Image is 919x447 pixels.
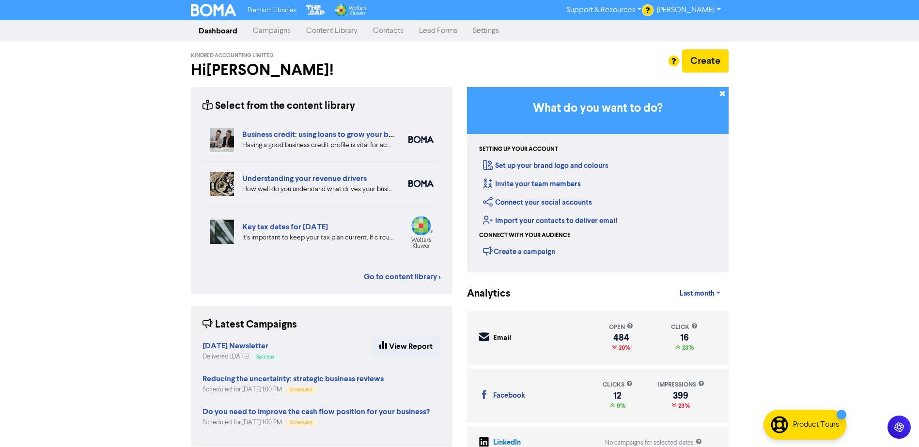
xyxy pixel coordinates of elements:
div: It’s important to keep your tax plan current. If circumstances change for your business, we need ... [242,233,394,243]
a: Do you need to improve the cash flow position for your business? [202,408,430,416]
img: boma [408,136,434,143]
div: click [671,323,698,332]
div: 484 [609,334,633,342]
div: Email [493,333,511,344]
a: Campaigns [245,21,298,41]
a: Import your contacts to deliver email [483,216,617,225]
a: Lead Forms [411,21,465,41]
a: Settings [465,21,507,41]
div: Scheduled for [DATE] 1:00 PM [202,418,430,427]
a: Key tax dates for [DATE] [242,222,328,232]
div: Facebook [493,390,525,402]
h3: What do you want to do? [482,102,714,116]
img: boma_accounting [408,180,434,187]
div: 12 [603,392,633,400]
img: Wolters Kluwer [334,4,367,16]
img: The Gap [305,4,326,16]
a: Understanding your revenue drivers [242,174,367,183]
span: 20% [617,344,630,352]
a: Dashboard [191,21,245,41]
span: Scheduled [290,420,312,425]
span: 23% [680,344,694,352]
a: [DATE] Newsletter [202,343,268,350]
div: Select from the content library [202,99,355,114]
span: Success [256,355,274,359]
div: open [609,323,633,332]
div: Create a campaign [483,244,555,258]
strong: [DATE] Newsletter [202,341,268,351]
a: [PERSON_NAME] [649,2,728,18]
a: Invite your team members [483,179,581,189]
div: 16 [671,334,698,342]
strong: Reducing the uncertainty: strategic business reviews [202,374,384,384]
a: Go to content library > [364,271,441,283]
a: View Report [371,336,441,357]
span: 9% [615,402,625,410]
a: Connect your social accounts [483,198,592,207]
a: Last month [672,284,728,303]
h2: Hi [PERSON_NAME] ! [191,61,452,79]
button: Create [682,49,729,73]
a: Set up your brand logo and colours [483,161,608,170]
div: impressions [657,380,704,389]
div: clicks [603,380,633,389]
div: Getting Started in BOMA [467,87,729,272]
span: Last month [680,289,715,298]
div: Having a good business credit profile is vital for accessing routes to funding. We look at six di... [242,140,394,150]
a: Business credit: using loans to grow your business [242,130,414,139]
div: Analytics [467,286,498,301]
img: wolters_kluwer [408,216,434,248]
div: How well do you understand what drives your business revenue? We can help you review your numbers... [242,184,394,194]
span: Premium Libraries: [248,7,297,14]
div: Scheduled for [DATE] 1:00 PM [202,385,384,394]
span: Scheduled [290,387,312,392]
div: Connect with your audience [479,231,570,240]
a: Contacts [365,21,411,41]
span: Kindred Accounting Limited [191,52,273,59]
div: Latest Campaigns [202,317,297,332]
a: Content Library [298,21,365,41]
iframe: Chat Widget [797,343,919,447]
a: Reducing the uncertainty: strategic business reviews [202,375,384,383]
strong: Do you need to improve the cash flow position for your business? [202,407,430,417]
span: 23% [676,402,690,410]
a: Support & Resources [559,2,649,18]
div: Delivered [DATE] [202,352,278,361]
div: Setting up your account [479,145,558,154]
img: BOMA Logo [191,4,236,16]
div: 399 [657,392,704,400]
